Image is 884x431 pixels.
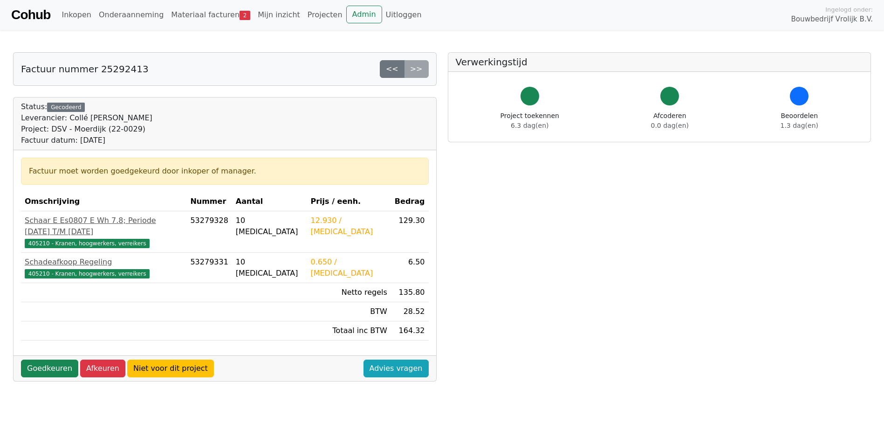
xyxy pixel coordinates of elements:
a: Admin [346,6,382,23]
a: Cohub [11,4,50,26]
div: Status: [21,101,152,146]
span: 405210 - Kranen, hoogwerkers, verreikers [25,269,150,278]
a: Goedkeuren [21,360,78,377]
a: Uitloggen [382,6,425,24]
a: Materiaal facturen2 [167,6,254,24]
td: 6.50 [391,253,429,283]
div: 12.930 / [MEDICAL_DATA] [310,215,387,237]
div: Gecodeerd [47,103,85,112]
h5: Verwerkingstijd [456,56,863,68]
div: 10 [MEDICAL_DATA] [236,257,303,279]
span: 1.3 dag(en) [781,122,818,129]
td: 135.80 [391,283,429,302]
span: Ingelogd onder: [825,5,873,14]
td: 53279328 [186,211,232,253]
span: 6.3 dag(en) [511,122,548,129]
div: Factuur datum: [DATE] [21,135,152,146]
span: Bouwbedrijf Vrolijk B.V. [791,14,873,25]
div: 0.650 / [MEDICAL_DATA] [310,257,387,279]
div: Schaar E Es0807 E Wh 7.8; Periode [DATE] T/M [DATE] [25,215,183,237]
th: Omschrijving [21,192,186,211]
div: Factuur moet worden goedgekeurd door inkoper of manager. [29,166,421,177]
a: Afkeuren [80,360,125,377]
a: Schadeafkoop Regeling405210 - Kranen, hoogwerkers, verreikers [25,257,183,279]
div: Afcoderen [651,111,689,131]
th: Aantal [232,192,307,211]
div: Schadeafkoop Regeling [25,257,183,268]
td: 53279331 [186,253,232,283]
a: Mijn inzicht [254,6,304,24]
span: 0.0 dag(en) [651,122,689,129]
td: 164.32 [391,321,429,341]
div: 10 [MEDICAL_DATA] [236,215,303,237]
a: Niet voor dit project [127,360,214,377]
th: Nummer [186,192,232,211]
div: Beoordelen [781,111,818,131]
a: Inkopen [58,6,95,24]
a: Advies vragen [363,360,429,377]
span: 2 [240,11,250,20]
div: Project: DSV - Moerdijk (22-0029) [21,124,152,135]
a: << [380,60,404,78]
h5: Factuur nummer 25292413 [21,63,149,75]
div: Project toekennen [500,111,559,131]
td: 129.30 [391,211,429,253]
span: 405210 - Kranen, hoogwerkers, verreikers [25,239,150,248]
div: Leverancier: Collé [PERSON_NAME] [21,112,152,124]
th: Prijs / eenh. [307,192,391,211]
td: Netto regels [307,283,391,302]
th: Bedrag [391,192,429,211]
td: Totaal inc BTW [307,321,391,341]
a: Projecten [304,6,346,24]
a: Schaar E Es0807 E Wh 7.8; Periode [DATE] T/M [DATE]405210 - Kranen, hoogwerkers, verreikers [25,215,183,249]
td: 28.52 [391,302,429,321]
td: BTW [307,302,391,321]
a: Onderaanneming [95,6,167,24]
